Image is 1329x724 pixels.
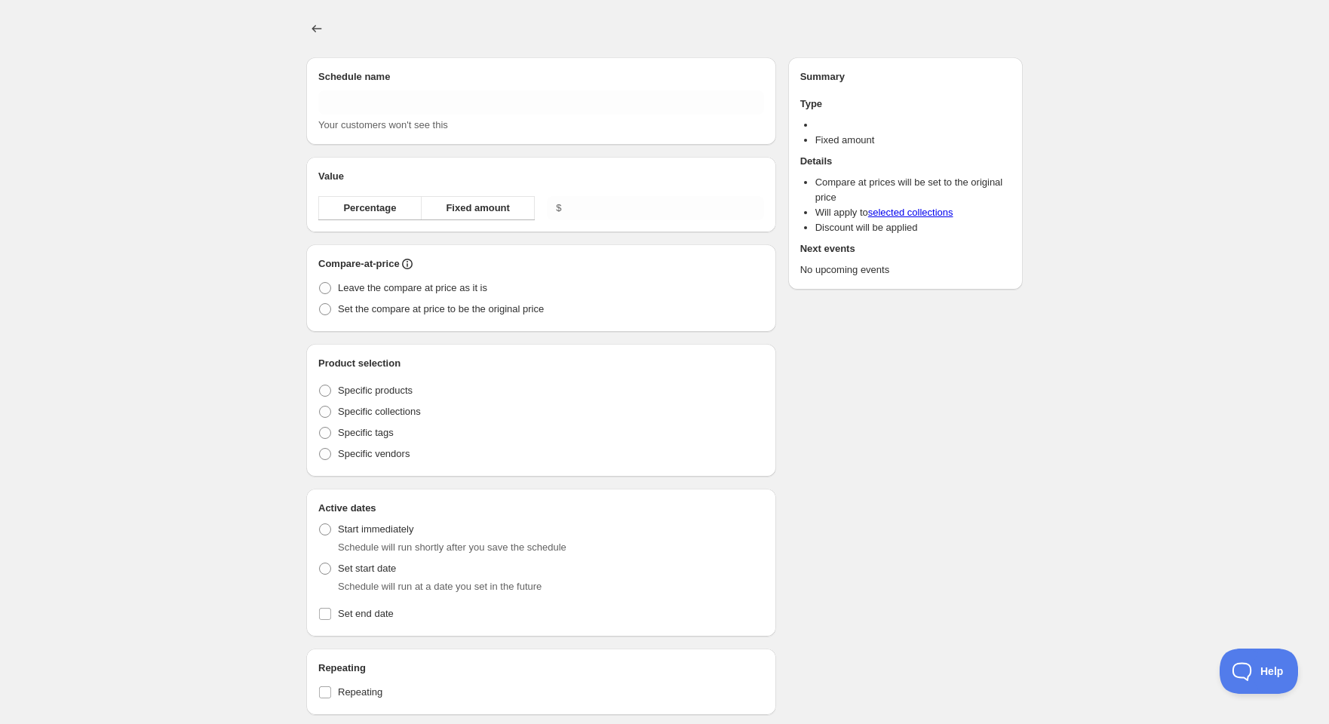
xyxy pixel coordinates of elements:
h2: Next events [800,241,1011,256]
span: Repeating [338,686,382,698]
li: Will apply to [815,205,1011,220]
p: No upcoming events [800,262,1011,278]
li: Discount will be applied [815,220,1011,235]
span: Specific collections [338,406,421,417]
span: Set end date [338,608,394,619]
span: $ [556,202,561,213]
button: Schedules [306,18,327,39]
h2: Compare-at-price [318,256,400,271]
span: Specific products [338,385,413,396]
h2: Repeating [318,661,764,676]
button: Percentage [318,196,422,220]
li: Compare at prices will be set to the original price [815,175,1011,205]
span: Your customers won't see this [318,119,448,130]
li: Fixed amount [815,133,1011,148]
span: Fixed amount [446,201,510,216]
span: Specific vendors [338,448,410,459]
h2: Type [800,97,1011,112]
h2: Summary [800,69,1011,84]
span: Leave the compare at price as it is [338,282,487,293]
span: Schedule will run at a date you set in the future [338,581,542,592]
span: Set the compare at price to be the original price [338,303,544,314]
span: Start immediately [338,523,413,535]
span: Percentage [343,201,396,216]
h2: Product selection [318,356,764,371]
span: Set start date [338,563,396,574]
span: Specific tags [338,427,394,438]
a: selected collections [868,207,953,218]
iframe: Toggle Customer Support [1220,649,1299,694]
button: Fixed amount [421,196,535,220]
h2: Details [800,154,1011,169]
h2: Schedule name [318,69,764,84]
h2: Value [318,169,764,184]
span: Schedule will run shortly after you save the schedule [338,541,566,553]
h2: Active dates [318,501,764,516]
